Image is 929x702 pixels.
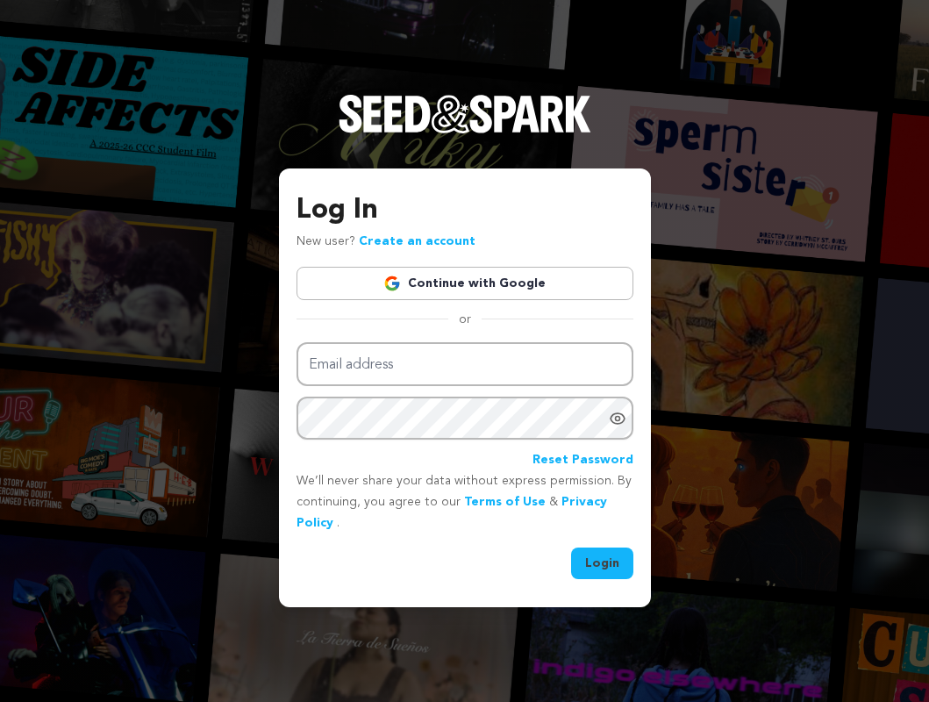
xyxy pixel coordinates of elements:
a: Create an account [359,235,475,247]
p: New user? [297,232,475,253]
h3: Log In [297,190,633,232]
input: Email address [297,342,633,387]
span: or [448,311,482,328]
a: Continue with Google [297,267,633,300]
p: We’ll never share your data without express permission. By continuing, you agree to our & . [297,471,633,534]
a: Privacy Policy [297,496,607,529]
img: Google logo [383,275,401,292]
a: Show password as plain text. Warning: this will display your password on the screen. [609,410,626,427]
button: Login [571,548,633,579]
img: Seed&Spark Logo [339,95,591,133]
a: Terms of Use [464,496,546,508]
a: Seed&Spark Homepage [339,95,591,168]
a: Reset Password [532,450,633,471]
